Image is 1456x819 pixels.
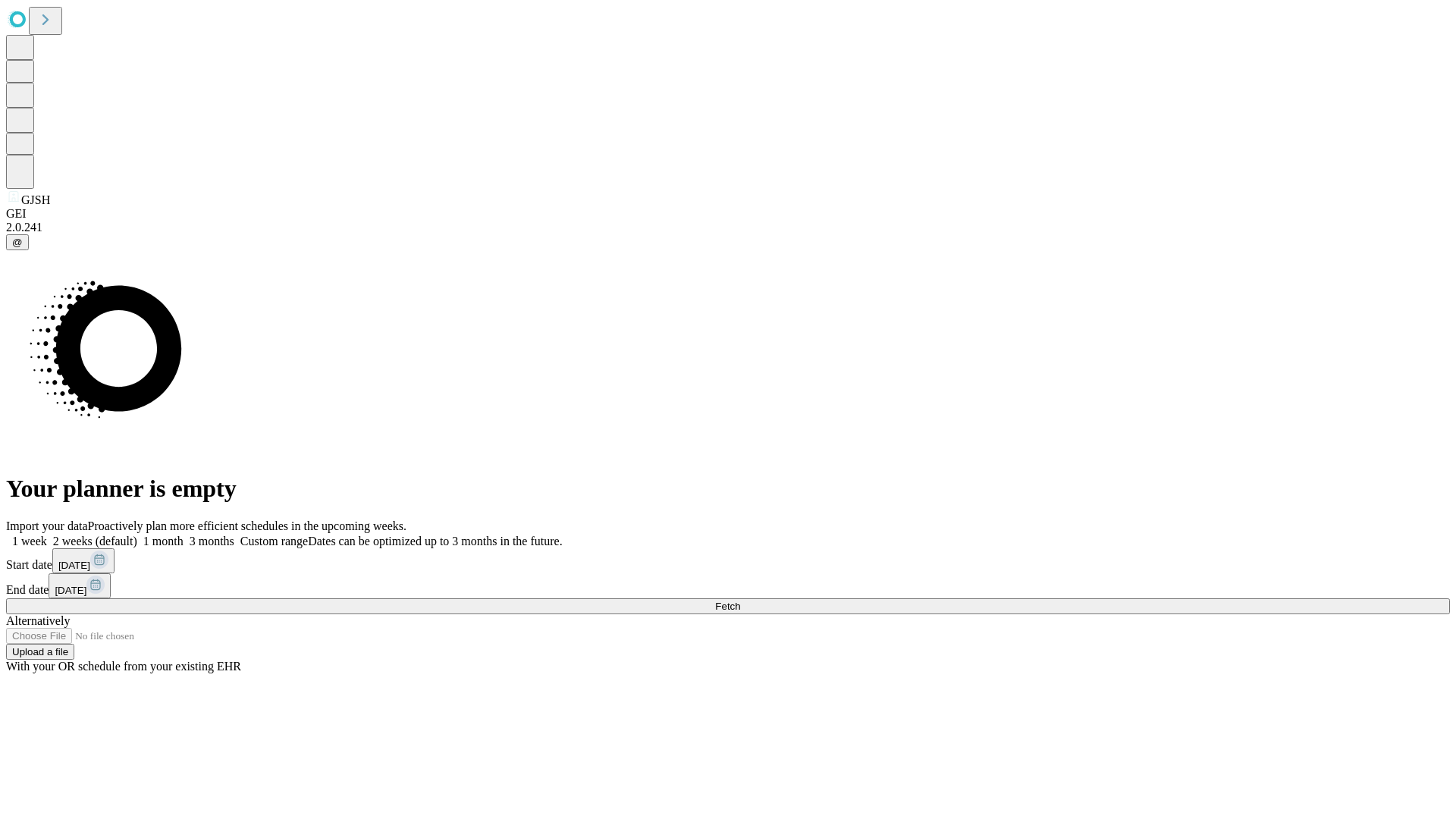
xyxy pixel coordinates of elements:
button: [DATE] [52,548,115,573]
span: Custom range [240,535,308,548]
span: Dates can be optimized up to 3 months in the future. [308,535,562,548]
span: @ [12,237,23,248]
div: Start date [6,548,1450,573]
span: [DATE] [58,560,90,571]
span: Import your data [6,519,88,532]
span: Fetch [715,601,740,612]
div: 2.0.241 [6,221,1450,234]
button: Fetch [6,598,1450,614]
span: Alternatively [6,614,70,627]
div: GEI [6,207,1450,221]
h1: Your planner is empty [6,475,1450,503]
div: End date [6,573,1450,598]
span: 1 month [143,535,184,548]
button: @ [6,234,29,250]
span: Proactively plan more efficient schedules in the upcoming weeks. [88,519,406,532]
span: 1 week [12,535,47,548]
span: GJSH [21,193,50,206]
button: [DATE] [49,573,111,598]
span: 3 months [190,535,234,548]
span: 2 weeks (default) [53,535,137,548]
button: Upload a file [6,644,74,660]
span: [DATE] [55,585,86,596]
span: With your OR schedule from your existing EHR [6,660,241,673]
